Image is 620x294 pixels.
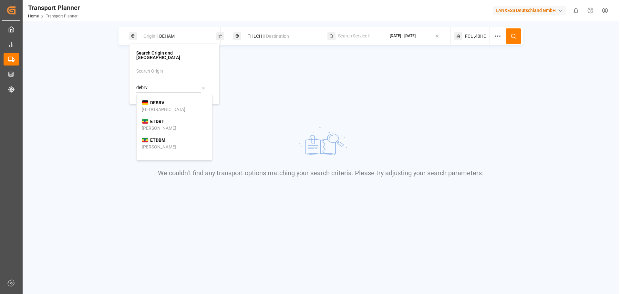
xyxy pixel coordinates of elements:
[272,120,369,168] img: No results
[493,6,566,15] div: LANXESS Deutschland GmbH
[390,33,416,39] div: [DATE] - [DATE]
[28,3,80,13] div: Transport Planner
[136,51,212,60] h4: Search Origin and [GEOGRAPHIC_DATA]
[142,100,149,105] img: country
[244,30,314,42] div: THLCH
[142,106,185,113] div: [GEOGRAPHIC_DATA]
[142,144,176,150] div: [PERSON_NAME]
[583,3,598,18] button: Help Center
[465,33,473,40] span: FCL
[139,30,209,42] div: DEHAM
[142,137,149,143] img: country
[263,34,289,39] span: || Destination
[474,33,486,40] span: ,40HC
[493,4,569,16] button: LANXESS Deutschland GmbH
[569,3,583,18] button: show 0 new notifications
[143,34,158,39] span: Origin ||
[136,83,201,93] input: Search POL
[28,14,39,18] a: Home
[142,119,149,124] img: country
[158,168,483,178] p: We couldn't find any transport options matching your search criteria. Please try adjusting your s...
[150,137,165,143] b: ETDBM
[338,31,369,41] input: Search Service String
[150,100,164,105] b: DEBRV
[150,119,164,124] b: ETDBT
[136,66,201,76] input: Search Origin
[383,30,446,43] button: [DATE] - [DATE]
[142,125,176,132] div: [PERSON_NAME]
